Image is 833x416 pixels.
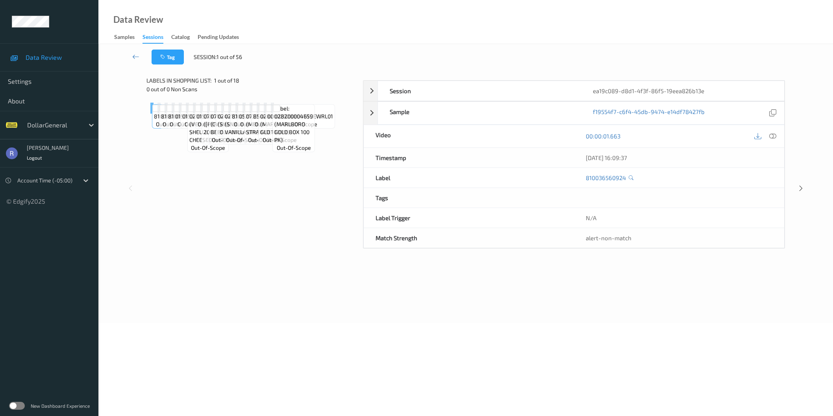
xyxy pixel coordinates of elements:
div: Pending Updates [198,33,239,43]
div: Sample [378,102,581,124]
div: Label [364,168,574,188]
div: Catalog [171,33,190,43]
div: [DATE] 16:09:37 [586,154,772,162]
div: alert-non-match [586,234,772,242]
div: Samplef19554f7-c6f4-45db-9474-e14df78427fb [363,101,785,125]
span: Label: 028200004659 (MARLBORO GOLD BOX 100 PK) [274,105,313,144]
span: Labels in shopping list: [146,77,211,85]
span: Label: 073390003944 (MENTOS STRAWBERRY) [246,105,284,136]
a: Pending Updates [198,32,247,43]
span: out-of-scope [226,136,260,144]
span: Label: 071541993724 (CV ASEPTIC BEEF BROTH) [211,105,247,136]
div: 0 out of 0 Non Scans [146,85,357,93]
span: Label: 024300041303 (SWISS ROLLS) [218,105,255,128]
span: out-of-scope [248,136,282,144]
a: Catalog [171,32,198,43]
span: out-of-scope [178,120,212,128]
div: Session [378,81,581,101]
div: Match Strength [364,228,574,248]
a: f19554f7-c6f4-45db-9474-e14df78427fb [593,108,705,118]
div: Samples [114,33,135,43]
span: Label: 021000658930 (VELVEETA SHELLS CHEESE) [189,105,227,144]
span: Label: 028200004239 (MARL SPE SLT GLD 100 PK) [260,105,299,136]
div: ea19c089-d8d1-4f3f-86f5-19eea826b13e [581,81,784,101]
span: out-of-scope [255,120,289,128]
span: out-of-scope [212,136,246,144]
span: Label: 027000419816 (SNACK PACK VANILLA 6PK) [225,105,261,136]
a: Samples [114,32,143,43]
span: out-of-scope [277,144,311,152]
span: out-of-scope [170,120,204,128]
div: Data Review [113,16,163,24]
span: Session: [194,53,217,61]
span: 1 out of 18 [214,77,239,85]
a: 00:00:01.663 [586,132,620,140]
span: 1 out of 56 [217,53,242,61]
button: Tag [152,50,184,64]
div: Video [364,125,574,147]
div: Label Trigger [364,208,574,228]
span: out-of-scope [234,120,268,128]
span: Label: 078000082401 ([PERSON_NAME] 20OZ) [204,105,248,136]
span: out-of-scope [198,120,232,128]
div: N/A [574,208,784,228]
span: out-of-scope [185,120,219,128]
div: Sessions [143,33,163,44]
span: out-of-scope [263,136,297,144]
div: Timestamp [364,148,574,168]
div: Sessionea19c089-d8d1-4f3f-86f5-19eea826b13e [363,81,785,101]
span: out-of-scope [156,120,190,128]
span: out-of-scope [191,144,225,152]
span: out-of-scope [240,120,274,128]
div: Tags [364,188,574,208]
a: 810036560924 [586,174,626,182]
a: Sessions [143,32,171,44]
span: out-of-scope [220,128,254,136]
span: out-of-scope [163,120,197,128]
